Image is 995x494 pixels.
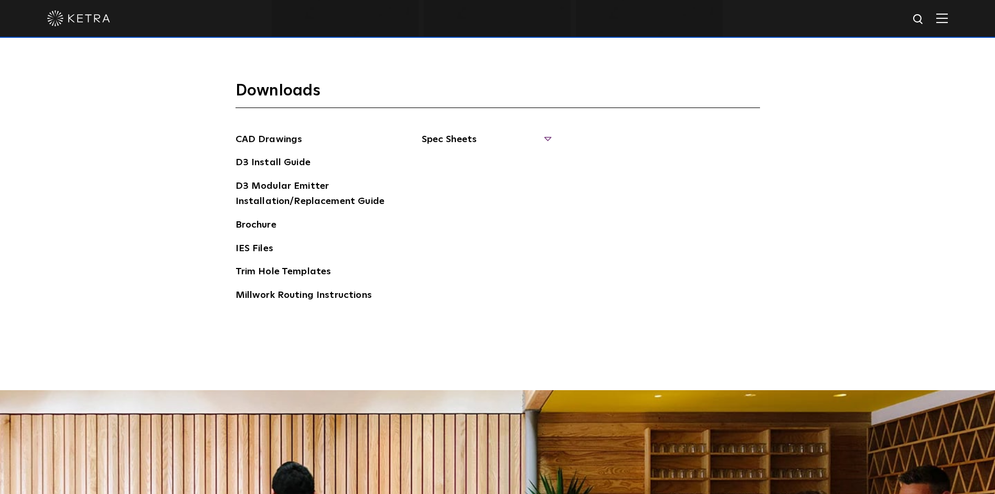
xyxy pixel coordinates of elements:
a: Millwork Routing Instructions [236,288,372,305]
a: D3 Install Guide [236,155,311,172]
img: ketra-logo-2019-white [47,10,110,26]
a: CAD Drawings [236,132,303,149]
span: Spec Sheets [422,132,550,155]
a: IES Files [236,241,273,258]
a: D3 Modular Emitter Installation/Replacement Guide [236,179,393,211]
img: search icon [912,13,925,26]
img: Hamburger%20Nav.svg [936,13,948,23]
a: Brochure [236,218,276,234]
h3: Downloads [236,81,760,108]
a: Trim Hole Templates [236,264,331,281]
